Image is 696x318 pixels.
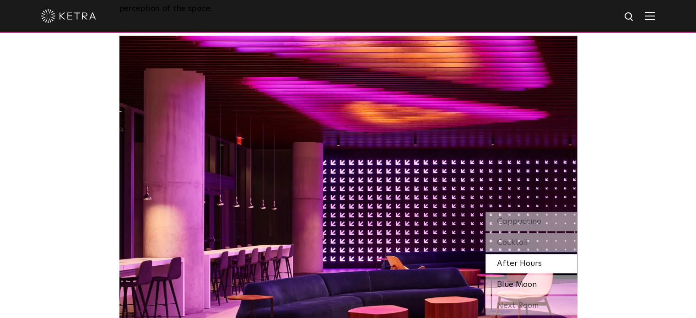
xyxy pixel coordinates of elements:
[497,259,542,268] span: After Hours
[497,238,528,247] span: Cocktail
[497,280,537,289] span: Blue Moon
[41,9,96,23] img: ketra-logo-2019-white
[497,217,541,226] span: Cappuccino
[486,296,577,315] div: Next Room
[645,11,655,20] img: Hamburger%20Nav.svg
[624,11,635,23] img: search icon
